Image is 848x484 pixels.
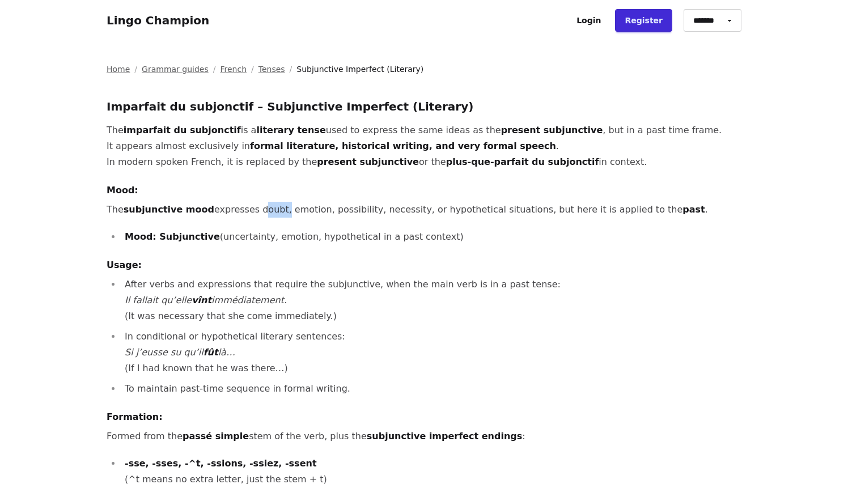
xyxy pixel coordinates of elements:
[213,63,216,75] span: /
[125,347,235,358] em: Si j’eusse su qu’il là…
[121,277,741,324] li: After verbs and expressions that require the subjunctive, when the main verb is in a past tense: ...
[501,125,603,135] strong: present subjunctive
[367,431,523,441] strong: subjunctive imperfect endings
[220,63,247,75] a: French
[107,97,741,116] h3: Imparfait du subjonctif – Subjunctive Imperfect (Literary)
[615,9,672,32] a: Register
[317,156,419,167] strong: present subjunctive
[290,63,292,75] span: /
[107,258,741,272] h4: Usage:
[107,14,209,27] a: Lingo Champion
[203,347,218,358] strong: fût
[446,156,599,167] strong: plus-que-parfait du subjonctif
[142,63,209,75] a: Grammar guides
[107,63,130,75] a: Home
[121,381,741,397] li: To maintain past-time sequence in formal writing.
[192,295,211,305] strong: vînt
[107,202,741,218] p: The expresses doubt, emotion, possibility, necessity, or hypothetical situations, but here it is ...
[124,204,214,215] strong: subjunctive mood
[682,204,705,215] strong: past
[183,431,249,441] strong: passé simple
[107,428,741,444] p: Formed from the stem of the verb, plus the :
[251,63,254,75] span: /
[296,63,423,75] span: Subjunctive Imperfect (Literary)
[250,141,556,151] strong: formal literature, historical writing, and very formal speech
[121,329,741,376] li: In conditional or hypothetical literary sentences: (If I had known that he was there…)
[107,410,741,424] h4: Formation:
[567,9,610,32] a: Login
[125,458,317,469] strong: -sse, -sses, -^t, -ssions, -ssiez, -ssent
[107,63,741,75] nav: Breadcrumb
[256,125,325,135] strong: literary tense
[134,63,137,75] span: /
[125,231,220,242] strong: Mood: Subjunctive
[124,125,241,135] strong: imparfait du subjonctif
[107,122,741,170] p: The is a used to express the same ideas as the , but in a past time frame. It appears almost excl...
[258,63,285,75] a: Tenses
[107,184,741,197] h4: Mood:
[125,295,287,305] em: Il fallait qu’elle immédiatement.
[121,229,741,245] li: (uncertainty, emotion, hypothetical in a past context)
